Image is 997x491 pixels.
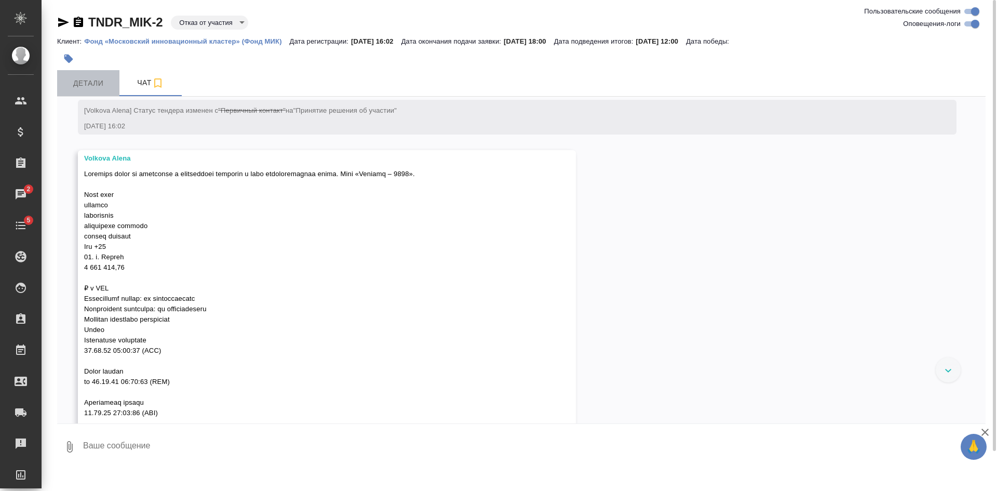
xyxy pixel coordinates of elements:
[171,16,248,30] div: Отказ от участия
[20,215,36,225] span: 5
[903,19,961,29] span: Оповещения-логи
[84,37,289,45] p: Фонд «Московский инновационный кластер» (Фонд МИК)
[554,37,636,45] p: Дата подведения итогов:
[57,37,84,45] p: Клиент:
[57,16,70,29] button: Скопировать ссылку для ЯМессенджера
[20,184,36,194] span: 2
[293,107,397,114] span: "Принятие решения об участии"
[72,16,85,29] button: Скопировать ссылку
[126,76,176,89] span: Чат
[401,37,504,45] p: Дата окончания подачи заявки:
[3,213,39,238] a: 5
[290,37,351,45] p: Дата регистрации:
[3,181,39,207] a: 2
[84,36,289,45] a: Фонд «Московский инновационный кластер» (Фонд МИК)
[88,15,163,29] a: TNDR_MIK-2
[176,18,235,27] button: Отказ от участия
[152,77,164,89] svg: Подписаться
[84,107,397,114] span: [Volkova Alena] Статус тендера изменен с на
[84,121,920,131] div: [DATE] 16:02
[218,107,286,114] span: "Первичный контакт"
[961,434,987,460] button: 🙏
[504,37,554,45] p: [DATE] 18:00
[965,436,982,458] span: 🙏
[84,153,540,164] div: Volkova Alena
[636,37,686,45] p: [DATE] 12:00
[686,37,732,45] p: Дата победы:
[57,47,80,70] button: Добавить тэг
[864,6,961,17] span: Пользовательские сообщения
[351,37,401,45] p: [DATE] 16:02
[63,77,113,90] span: Детали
